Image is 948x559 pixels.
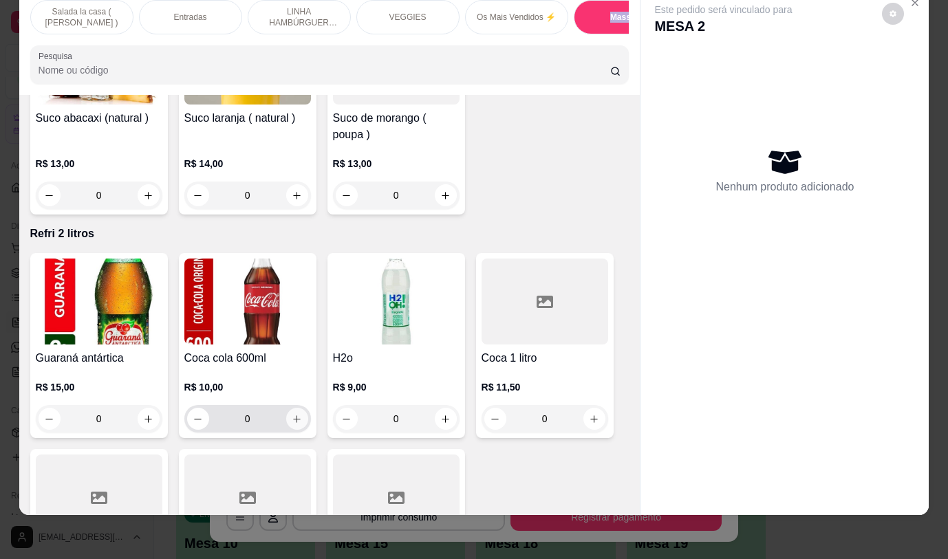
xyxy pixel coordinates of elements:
h4: Guaraná antártica [36,350,162,366]
p: R$ 15,00 [36,380,162,394]
p: LINHA HAMBÚRGUER ANGUS [259,6,339,28]
img: product-image [36,259,162,344]
button: increase-product-quantity [286,184,308,206]
button: increase-product-quantity [435,184,457,206]
button: decrease-product-quantity [39,408,61,430]
h4: Suco abacaxi (natural ) [36,110,162,127]
h4: Suco laranja ( natural ) [184,110,311,127]
p: Os Mais Vendidos ⚡️ [477,12,556,23]
p: Salada la casa ( [PERSON_NAME] ) [42,6,122,28]
p: Massas [610,12,640,23]
h4: Coca cola 600ml [184,350,311,366]
p: R$ 13,00 [36,157,162,171]
button: decrease-product-quantity [39,184,61,206]
input: Pesquisa [39,63,610,77]
p: R$ 11,50 [482,380,608,394]
p: R$ 14,00 [184,157,311,171]
button: decrease-product-quantity [882,3,904,25]
p: VEGGIES [389,12,427,23]
button: decrease-product-quantity [484,408,506,430]
h4: Coca 1 litro [482,350,608,366]
button: decrease-product-quantity [336,184,358,206]
p: Refri 2 litros [30,226,629,242]
img: product-image [184,259,311,344]
h4: Suco de morango ( poupa ) [333,110,460,143]
button: decrease-product-quantity [336,408,358,430]
h4: H2o [333,350,460,366]
label: Pesquisa [39,50,77,62]
button: increase-product-quantity [138,184,160,206]
button: decrease-product-quantity [187,408,209,430]
p: R$ 10,00 [184,380,311,394]
p: MESA 2 [654,17,792,36]
button: decrease-product-quantity [187,184,209,206]
img: product-image [333,259,460,344]
p: Nenhum produto adicionado [715,179,854,195]
p: Entradas [174,12,207,23]
p: R$ 9,00 [333,380,460,394]
button: increase-product-quantity [435,408,457,430]
button: increase-product-quantity [138,408,160,430]
p: Este pedido será vinculado para [654,3,792,17]
button: increase-product-quantity [286,408,308,430]
button: increase-product-quantity [583,408,605,430]
p: R$ 13,00 [333,157,460,171]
